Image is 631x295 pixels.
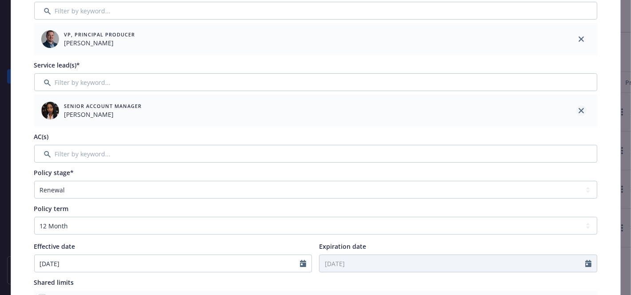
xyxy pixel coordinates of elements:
svg: Calendar [585,260,592,267]
span: VP, Principal Producer [64,31,135,38]
span: Expiration date [319,242,366,251]
span: [PERSON_NAME] [64,38,135,48]
span: Policy stage* [34,168,74,177]
svg: Calendar [300,260,306,267]
input: MM/DD/YYYY [319,255,585,272]
span: Shared limits [34,278,74,287]
span: Policy term [34,204,69,213]
span: Senior Account Manager [64,102,142,110]
input: Filter by keyword... [34,73,597,91]
a: close [576,105,587,116]
span: Effective date [34,242,75,251]
img: employee photo [41,102,59,120]
img: employee photo [41,30,59,48]
a: close [576,34,587,44]
span: [PERSON_NAME] [64,110,142,119]
input: Filter by keyword... [34,145,597,163]
input: Filter by keyword... [34,2,597,20]
span: AC(s) [34,132,49,141]
input: MM/DD/YYYY [35,255,300,272]
span: Service lead(s)* [34,61,80,69]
